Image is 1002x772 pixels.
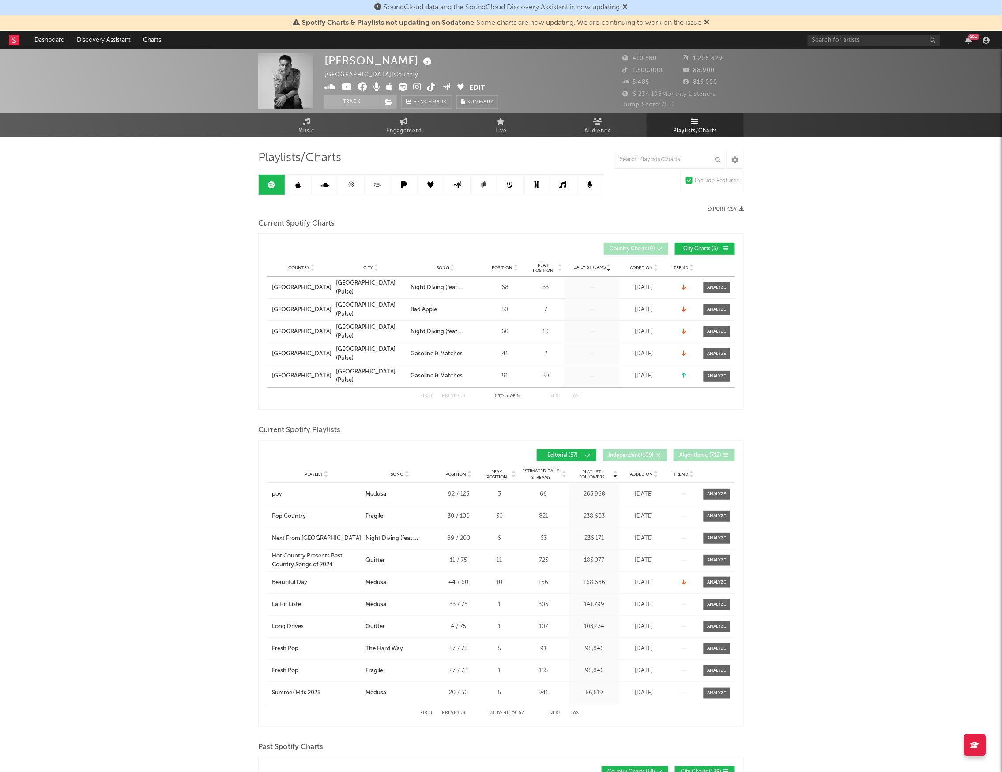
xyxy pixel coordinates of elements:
[549,711,561,716] button: Next
[483,600,516,609] div: 1
[365,689,386,697] div: Medusa
[439,490,478,499] div: 92 / 125
[675,243,735,255] button: City Charts(5)
[622,512,666,521] div: [DATE]
[492,265,513,271] span: Position
[365,534,434,543] div: Night Diving (feat. [PERSON_NAME])
[272,534,361,543] a: Next From [GEOGRAPHIC_DATA]
[497,711,502,715] span: to
[550,113,647,137] a: Audience
[622,91,716,97] span: 6,234,198 Monthly Listeners
[681,246,721,252] span: City Charts ( 5 )
[520,490,567,499] div: 66
[411,305,481,314] a: Bad Apple
[324,53,434,68] div: [PERSON_NAME]
[365,622,385,631] div: Quitter
[571,689,618,697] div: 86,519
[272,622,304,631] div: Long Drives
[495,126,507,136] span: Live
[411,305,437,314] div: Bad Apple
[622,56,657,61] span: 410,580
[630,472,653,477] span: Added On
[336,345,406,362] a: [GEOGRAPHIC_DATA] (Pulse)
[272,689,320,697] div: Summer Hits 2025
[411,372,463,380] div: Gasoline & Matches
[439,622,478,631] div: 4 / 75
[272,490,282,499] div: pov
[571,534,618,543] div: 236,171
[272,578,307,587] div: Beautiful Day
[336,368,406,385] a: [GEOGRAPHIC_DATA] (Pulse)
[571,600,618,609] div: 141,799
[299,126,315,136] span: Music
[420,394,433,399] button: First
[272,667,298,675] div: Fresh Pop
[411,372,481,380] a: Gasoline & Matches
[537,449,596,461] button: Editorial(57)
[411,350,463,358] div: Gasoline & Matches
[707,207,744,212] button: Export CSV
[585,126,612,136] span: Audience
[483,469,511,480] span: Peak Position
[571,578,618,587] div: 168,686
[442,394,465,399] button: Previous
[411,328,481,336] div: Night Diving (feat. [PERSON_NAME])
[365,600,386,609] div: Medusa
[520,534,567,543] div: 63
[365,667,383,675] div: Fragile
[520,556,567,565] div: 725
[549,394,561,399] button: Next
[365,512,383,521] div: Fragile
[622,4,628,11] span: Dismiss
[302,19,474,26] span: Spotify Charts & Playlists not updating on Sodatone
[439,556,478,565] div: 11 / 75
[571,667,618,675] div: 98,846
[695,176,739,186] div: Include Features
[470,83,486,94] button: Edit
[336,323,406,340] a: [GEOGRAPHIC_DATA] (Pulse)
[272,552,361,569] a: Hot Country Presents Best Country Songs of 2024
[683,68,715,73] span: 88,900
[674,472,689,477] span: Trend
[674,449,735,461] button: Algorithmic(712)
[272,350,331,358] div: [GEOGRAPHIC_DATA]
[483,644,516,653] div: 5
[622,600,666,609] div: [DATE]
[622,689,666,697] div: [DATE]
[529,263,557,273] span: Peak Position
[272,372,331,380] div: [GEOGRAPHIC_DATA]
[622,328,666,336] div: [DATE]
[483,622,516,631] div: 1
[272,512,361,521] a: Pop Country
[622,667,666,675] div: [DATE]
[968,34,979,40] div: 99 +
[483,391,531,402] div: 1 5 5
[520,468,561,481] span: Estimated Daily Streams
[272,644,361,653] a: Fresh Pop
[704,19,709,26] span: Dismiss
[570,711,582,716] button: Last
[604,243,668,255] button: Country Charts(0)
[571,644,618,653] div: 98,846
[384,4,620,11] span: SoundCloud data and the SoundCloud Discovery Assistant is now updating
[622,534,666,543] div: [DATE]
[485,350,525,358] div: 41
[529,305,562,314] div: 7
[272,600,301,609] div: La Hit Liste
[683,56,723,61] span: 1,206,829
[336,279,406,296] div: [GEOGRAPHIC_DATA] (Pulse)
[510,394,516,398] span: of
[272,667,361,675] a: Fresh Pop
[289,265,310,271] span: Country
[622,68,663,73] span: 1,500,000
[272,283,331,292] a: [GEOGRAPHIC_DATA]
[439,512,478,521] div: 30 / 100
[483,578,516,587] div: 10
[467,100,493,105] span: Summary
[529,328,562,336] div: 10
[622,79,649,85] span: 5,485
